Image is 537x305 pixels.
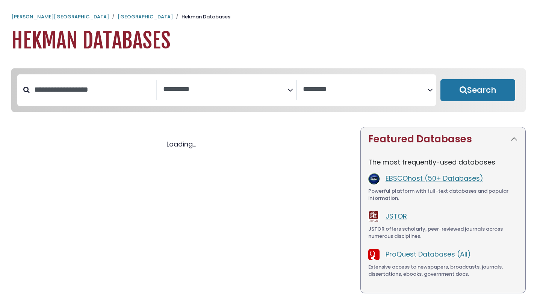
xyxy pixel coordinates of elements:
[11,139,351,149] div: Loading...
[361,127,525,151] button: Featured Databases
[386,249,471,259] a: ProQuest Databases (All)
[173,13,230,21] li: Hekman Databases
[440,79,515,101] button: Submit for Search Results
[368,187,518,202] div: Powerful platform with full-text databases and popular information.
[368,225,518,240] div: JSTOR offers scholarly, peer-reviewed journals across numerous disciplines.
[11,68,526,112] nav: Search filters
[368,263,518,278] div: Extensive access to newspapers, broadcasts, journals, dissertations, ebooks, government docs.
[163,86,287,94] textarea: Search
[303,86,427,94] textarea: Search
[11,28,526,53] h1: Hekman Databases
[386,211,407,221] a: JSTOR
[11,13,526,21] nav: breadcrumb
[368,157,518,167] p: The most frequently-used databases
[386,174,483,183] a: EBSCOhost (50+ Databases)
[30,83,156,96] input: Search database by title or keyword
[11,13,109,20] a: [PERSON_NAME][GEOGRAPHIC_DATA]
[118,13,173,20] a: [GEOGRAPHIC_DATA]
